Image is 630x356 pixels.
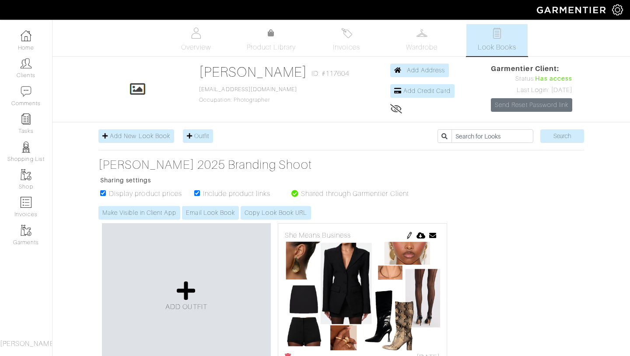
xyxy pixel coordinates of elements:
[491,85,572,95] div: Last Login: [DATE]
[165,280,207,312] a: ADD OUTFIT
[466,24,528,56] a: Look Books
[183,129,213,143] a: Outfit
[21,169,31,180] img: garments-icon-b7da505a4dc4fd61783c78ac3ca0ef83fa9d6f193b1c9dc38574b1d14d53ca28.png
[98,206,180,220] a: Make Visible in Client App
[181,42,210,53] span: Overview
[241,28,302,53] a: Product Library
[98,129,174,143] a: Add New Look Book
[21,58,31,69] img: clients-icon-6bae9207a08558b7cb47a8932f037763ab4055f8c8b6bfacd5dc20c3e0201464.png
[21,114,31,125] img: reminder-icon-8004d30b9f0a5d33ae49ab947aed9ed385cf756f9e5892f1edd6e32f2345188e.png
[406,42,437,53] span: Wardrobe
[407,67,445,74] span: Add Address
[492,28,503,39] img: todo-9ac3debb85659649dc8f770b8b6100bb5dab4b48dedcbae339e5042a72dfd3cc.svg
[391,24,452,56] a: Wardrobe
[416,28,427,39] img: wardrobe-487a4870c1b7c33e795ec22d11cfc2ed9d08956e64fb3008fe2437562e282088.svg
[311,68,350,79] span: ID: #117604
[241,206,311,220] a: Copy Look Book URL
[341,28,352,39] img: orders-27d20c2124de7fd6de4e0e44c1d41de31381a507db9b33961299e4e07d508b8c.svg
[110,132,170,139] span: Add New Look Book
[21,142,31,153] img: stylists-icon-eb353228a002819b7ec25b43dbf5f0378dd9e0616d9560372ff212230b889e62.png
[21,86,31,97] img: comment-icon-a0a6a9ef722e966f86d9cbdc48e553b5cf19dbc54f86b18d962a5391bc8f6eb6.png
[21,197,31,208] img: orders-icon-0abe47150d42831381b5fb84f609e132dff9fe21cb692f30cb5eec754e2cba89.png
[182,206,239,220] a: Email Look Book
[109,189,182,199] label: Display product prices
[333,42,360,53] span: Invoices
[98,157,418,172] a: [PERSON_NAME] 2025 Branding Shoot
[540,129,584,143] input: Search
[191,28,202,39] img: basicinfo-40fd8af6dae0f16599ec9e87c0ef1c0a1fdea2edbe929e3d69a839185d80c458.svg
[532,2,612,18] img: garmentier-logo-header-white-b43fb05a5012e4ada735d5af1a66efaba907eab6374d6393d1fbf88cb4ef424d.png
[491,64,572,74] span: Garmentier Client:
[247,42,296,53] span: Product Library
[491,98,572,112] a: Send Reset Password link
[612,4,623,15] img: gear-icon-white-bd11855cb880d31180b6d7d6211b90ccbf57a29d726f0c71d8c61bd08dd39cc2.png
[21,225,31,236] img: garments-icon-b7da505a4dc4fd61783c78ac3ca0ef83fa9d6f193b1c9dc38574b1d14d53ca28.png
[194,132,209,139] span: Outfit
[403,87,451,94] span: Add Credit Card
[301,189,409,199] label: Shared through Garmentier Client
[478,42,517,53] span: Look Books
[199,86,297,93] a: [EMAIL_ADDRESS][DOMAIN_NAME]
[390,84,455,98] a: Add Credit Card
[390,64,449,77] a: Add Address
[316,24,377,56] a: Invoices
[285,230,440,241] div: She Means Business
[203,189,270,199] label: Include product links
[100,176,418,185] p: Sharing settings
[491,74,572,84] div: Status:
[21,30,31,41] img: dashboard-icon-dbcd8f5a0b271acd01030246c82b418ddd0df26cd7fceb0bd07c9910d44c42f6.png
[406,232,413,239] img: pen-cf24a1663064a2ec1b9c1bd2387e9de7a2fa800b781884d57f21acf72779bad2.png
[285,241,440,350] img: 1755765930.png
[535,74,573,84] span: Has access
[165,24,227,56] a: Overview
[165,303,207,311] span: ADD OUTFIT
[199,86,297,103] span: Occupation: Photographer
[199,64,307,80] a: [PERSON_NAME]
[451,129,533,143] input: Search for Looks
